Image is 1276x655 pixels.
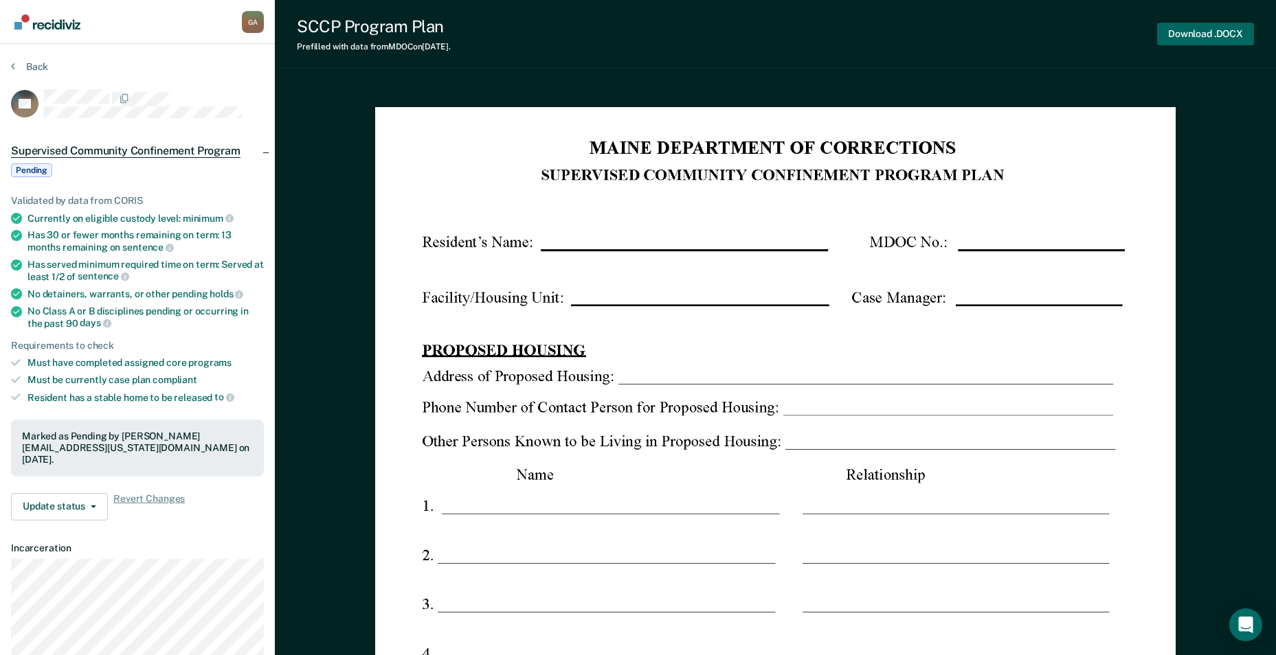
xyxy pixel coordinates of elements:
span: programs [188,357,232,368]
img: Recidiviz [14,14,80,30]
span: compliant [153,374,197,385]
button: Profile dropdown button [242,11,264,33]
span: sentence [78,271,129,281]
div: Resident has a stable home to be released [27,391,264,404]
div: G A [242,11,264,33]
div: No detainers, warrants, or other pending [27,288,264,300]
span: Supervised Community Confinement Program [11,144,240,158]
div: SCCP Program Plan [297,16,451,36]
div: Validated by data from CORIS [11,195,264,207]
span: Revert Changes [113,493,185,520]
span: days [80,317,111,328]
div: Prefilled with data from MDOC on [DATE] . [297,42,451,51]
div: Open Intercom Messenger [1229,608,1262,641]
div: Must have completed assigned core [27,357,264,369]
span: holds [210,288,243,299]
div: Has 30 or fewer months remaining on term: 13 months remaining on [27,229,264,253]
div: Marked as Pending by [PERSON_NAME][EMAIL_ADDRESS][US_STATE][DOMAIN_NAME] on [DATE]. [22,430,253,465]
div: No Class A or B disciplines pending or occurring in the past 90 [27,306,264,329]
span: sentence [122,242,174,253]
span: Pending [11,163,52,177]
div: Must be currently case plan [27,374,264,386]
div: Currently on eligible custody level: [27,212,264,225]
div: Has served minimum required time on term: Served at least 1/2 of [27,259,264,282]
span: minimum [183,213,234,224]
button: Download .DOCX [1157,23,1254,45]
dt: Incarceration [11,542,264,554]
span: to [214,391,234,402]
button: Back [11,60,48,73]
button: Update status [11,493,108,520]
div: Requirements to check [11,340,264,352]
